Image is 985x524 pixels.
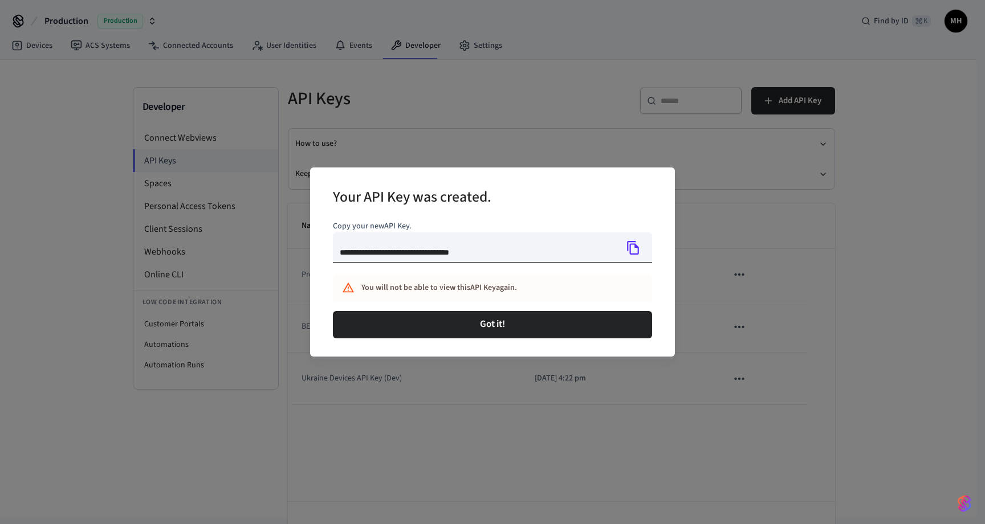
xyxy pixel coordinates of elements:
[361,277,602,298] div: You will not be able to view this API Key again.
[621,236,645,260] button: Copy
[333,220,652,232] p: Copy your new API Key .
[333,311,652,338] button: Got it!
[333,181,491,216] h2: Your API Key was created.
[958,494,971,513] img: SeamLogoGradient.69752ec5.svg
